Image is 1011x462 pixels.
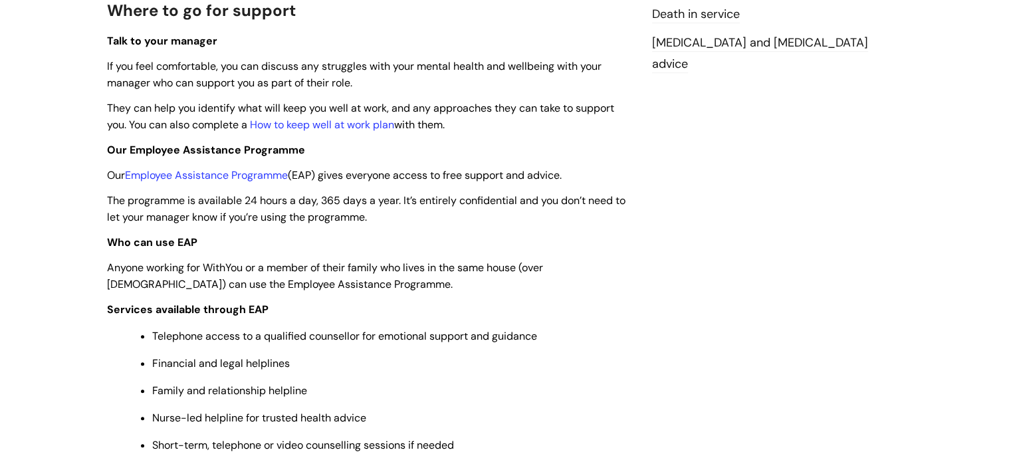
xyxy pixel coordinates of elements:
span: Telephone access to a qualified counsellor for emotional support and guidance [152,329,537,343]
strong: Who can use EAP [107,235,197,249]
a: Death in service [652,6,740,23]
span: Family and relationship helpline [152,384,307,398]
span: If you feel comfortable, you can discuss any struggles with your mental health and wellbeing with... [107,59,602,90]
a: How to keep well at work plan [250,118,394,132]
span: Anyone working for WithYou or a member of their family who lives in the same house (over [DEMOGRA... [107,261,543,291]
span: Nurse-led helpline for trusted health advice [152,411,366,425]
span: The programme is available 24 hours a day, 365 days a year. It’s entirely confidential and you do... [107,193,625,224]
a: Employee Assistance Programme [125,168,288,182]
span: Talk to your manager [107,34,217,48]
span: with them. [394,118,445,132]
span: They can help you identify what will keep you well at work, and any approaches they can take to s... [107,101,614,132]
span: Our Employee Assistance Programme [107,143,305,157]
span: Short-term, telephone or video counselling sessions if needed [152,438,454,452]
strong: Services available through EAP [107,302,269,316]
a: [MEDICAL_DATA] and [MEDICAL_DATA] advice [652,35,868,73]
span: Our (EAP) gives everyone access to free support and advice. [107,168,562,182]
span: Financial and legal helplines [152,356,290,370]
